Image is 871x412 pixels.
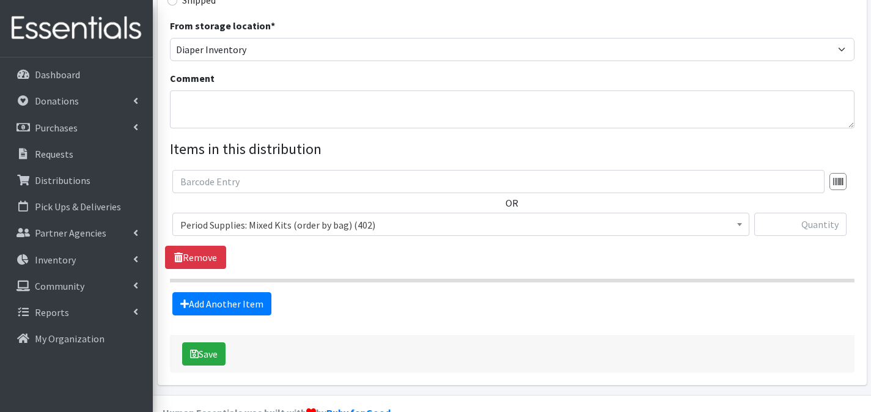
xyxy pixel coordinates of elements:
p: Community [35,280,84,292]
a: Pick Ups & Deliveries [5,194,148,219]
a: Inventory [5,248,148,272]
input: Quantity [754,213,847,236]
a: Community [5,274,148,298]
p: Pick Ups & Deliveries [35,200,121,213]
label: From storage location [170,18,275,33]
button: Save [182,342,226,366]
input: Barcode Entry [172,170,825,193]
p: Reports [35,306,69,318]
a: Add Another Item [172,292,271,315]
label: Comment [170,71,215,86]
a: Partner Agencies [5,221,148,245]
p: Inventory [35,254,76,266]
p: Partner Agencies [35,227,106,239]
a: Remove [165,246,226,269]
p: My Organization [35,333,105,345]
a: My Organization [5,326,148,351]
label: OR [505,196,518,210]
a: Reports [5,300,148,325]
p: Donations [35,95,79,107]
p: Requests [35,148,73,160]
a: Dashboard [5,62,148,87]
legend: Items in this distribution [170,138,854,160]
p: Dashboard [35,68,80,81]
span: Period Supplies: Mixed Kits (order by bag) (402) [172,213,749,236]
p: Distributions [35,174,90,186]
p: Purchases [35,122,78,134]
a: Donations [5,89,148,113]
abbr: required [271,20,275,32]
span: Period Supplies: Mixed Kits (order by bag) (402) [180,216,741,234]
a: Requests [5,142,148,166]
a: Purchases [5,116,148,140]
img: HumanEssentials [5,8,148,49]
a: Distributions [5,168,148,193]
